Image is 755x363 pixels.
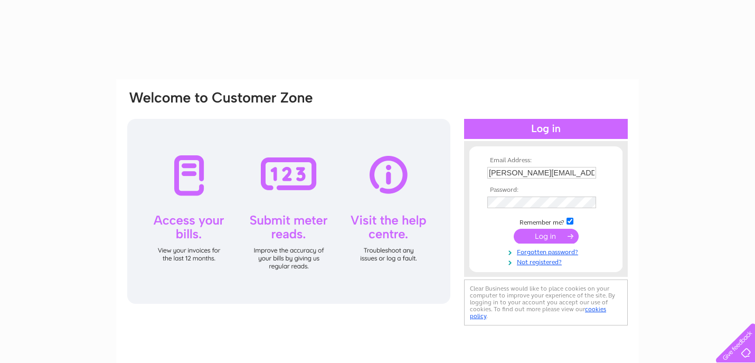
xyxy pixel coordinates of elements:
[485,157,607,164] th: Email Address:
[470,305,606,320] a: cookies policy
[487,246,607,256] a: Forgotten password?
[487,256,607,266] a: Not registered?
[464,280,628,325] div: Clear Business would like to place cookies on your computer to improve your experience of the sit...
[485,187,607,194] th: Password:
[514,229,579,244] input: Submit
[485,216,607,227] td: Remember me?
